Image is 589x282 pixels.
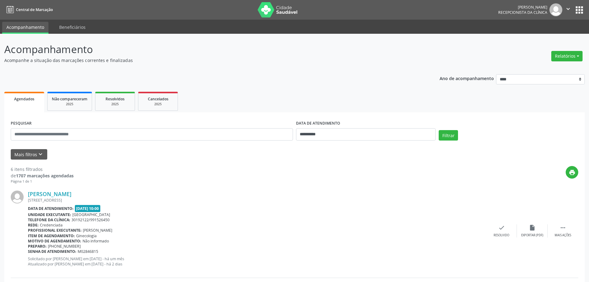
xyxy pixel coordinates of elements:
b: Unidade executante: [28,212,71,217]
i: check [498,224,505,231]
p: Acompanhe a situação das marcações correntes e finalizadas [4,57,410,64]
img: img [11,191,24,203]
div: Mais ações [555,233,571,238]
label: DATA DE ATENDIMENTO [296,119,340,128]
span: Cancelados [148,96,168,102]
b: Telefone da clínica: [28,217,70,222]
b: Motivo de agendamento: [28,238,81,244]
div: Exportar (PDF) [521,233,543,238]
span: [DATE] 10:00 [75,205,101,212]
b: Preparo: [28,244,47,249]
div: Resolvido [494,233,509,238]
span: Ginecologia [76,233,97,238]
span: Não compareceram [52,96,87,102]
span: Agendados [14,96,34,102]
strong: 1707 marcações agendadas [16,173,74,179]
i:  [560,224,566,231]
span: [GEOGRAPHIC_DATA] [72,212,110,217]
div: 6 itens filtrados [11,166,74,172]
span: M02846815 [78,249,98,254]
b: Item de agendamento: [28,233,75,238]
button: Relatórios [551,51,583,61]
div: Página 1 de 1 [11,179,74,184]
b: Data de atendimento: [28,206,74,211]
i:  [565,6,572,12]
p: Acompanhamento [4,42,410,57]
button:  [562,3,574,16]
div: [STREET_ADDRESS] [28,198,486,203]
span: Credenciada [40,222,63,228]
span: Não informado [83,238,109,244]
span: Resolvidos [106,96,125,102]
a: Central de Marcação [4,5,53,15]
button: Filtrar [439,130,458,141]
b: Profissional executante: [28,228,82,233]
div: de [11,172,74,179]
i: keyboard_arrow_down [37,151,44,158]
b: Rede: [28,222,39,228]
div: 2025 [52,102,87,106]
i: print [569,169,576,176]
span: 30192122/991526450 [71,217,110,222]
a: Beneficiários [55,22,90,33]
div: 2025 [143,102,173,106]
button: apps [574,5,585,15]
span: Recepcionista da clínica [498,10,547,15]
span: [PHONE_NUMBER] [48,244,81,249]
label: PESQUISAR [11,119,32,128]
span: [PERSON_NAME] [83,228,112,233]
span: Central de Marcação [16,7,53,12]
b: Senha de atendimento: [28,249,76,254]
p: Ano de acompanhamento [440,74,494,82]
button: print [566,166,578,179]
p: Solicitado por [PERSON_NAME] em [DATE] - há um mês Atualizado por [PERSON_NAME] em [DATE] - há 2 ... [28,256,486,267]
div: [PERSON_NAME] [498,5,547,10]
div: 2025 [100,102,130,106]
button: Mais filtroskeyboard_arrow_down [11,149,47,160]
a: Acompanhamento [2,22,48,34]
i: insert_drive_file [529,224,536,231]
img: img [549,3,562,16]
a: [PERSON_NAME] [28,191,71,197]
